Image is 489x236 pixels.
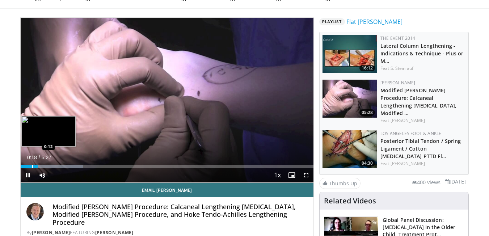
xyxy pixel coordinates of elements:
h4: Modified [PERSON_NAME] Procedure: Calcaneal Lengthening [MEDICAL_DATA], Modified [PERSON_NAME] Pr... [52,203,308,227]
img: 5b0d37f6-3449-41eb-8440-88d3f0623661.150x105_q85_crop-smart_upscale.jpg [323,80,377,118]
li: [DATE] [445,178,466,186]
a: Los Angeles Foot & Ankle [380,130,441,136]
li: 400 views [412,178,440,186]
a: [PERSON_NAME] [391,160,425,167]
a: Email [PERSON_NAME] [21,183,314,197]
button: Fullscreen [299,168,313,182]
a: Posterior Tibial Tendon / Spring Ligament / Cotton [MEDICAL_DATA] PTTD Fl… [380,138,461,160]
a: Thumbs Up [319,178,361,189]
a: 16:12 [323,35,377,73]
a: 04:30 [323,130,377,168]
span: 16:12 [359,65,375,71]
a: [PERSON_NAME] [32,229,70,236]
span: 5:27 [42,155,51,160]
img: 31d347b7-8cdb-4553-8407-4692467e4576.150x105_q85_crop-smart_upscale.jpg [323,130,377,168]
img: Avatar [26,203,44,220]
div: Feat. [380,65,465,72]
div: By FEATURING [26,229,308,236]
h4: Related Videos [324,197,376,205]
span: Playlist [319,18,345,25]
span: / [39,155,40,160]
a: [PERSON_NAME] [380,80,415,86]
a: Modified [PERSON_NAME] Procedure: Calcaneal Lengthening [MEDICAL_DATA], Modified … [380,87,456,117]
a: [PERSON_NAME] [391,117,425,123]
a: S. Steinlauf [391,65,413,71]
div: Progress Bar [21,165,314,168]
button: Enable picture-in-picture mode [284,168,299,182]
div: Feat. [380,160,465,167]
a: [PERSON_NAME] [95,229,134,236]
img: 8a5c745e-fa03-449a-9e79-a43a17dc0b54.150x105_q85_crop-smart_upscale.jpg [323,35,377,73]
button: Playback Rate [270,168,284,182]
span: 05:28 [359,109,375,116]
a: 05:28 [323,80,377,118]
img: image.jpeg [21,116,76,147]
button: Pause [21,168,35,182]
div: Feat. [380,117,465,124]
a: Lateral Column Lengthening - Indications & Technique - Plus or M… [380,42,463,64]
button: Mute [35,168,50,182]
video-js: Video Player [21,18,314,183]
span: 04:30 [359,160,375,167]
span: 0:18 [27,155,37,160]
a: Flat [PERSON_NAME] [346,17,402,26]
a: The Event 2014 [380,35,415,41]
